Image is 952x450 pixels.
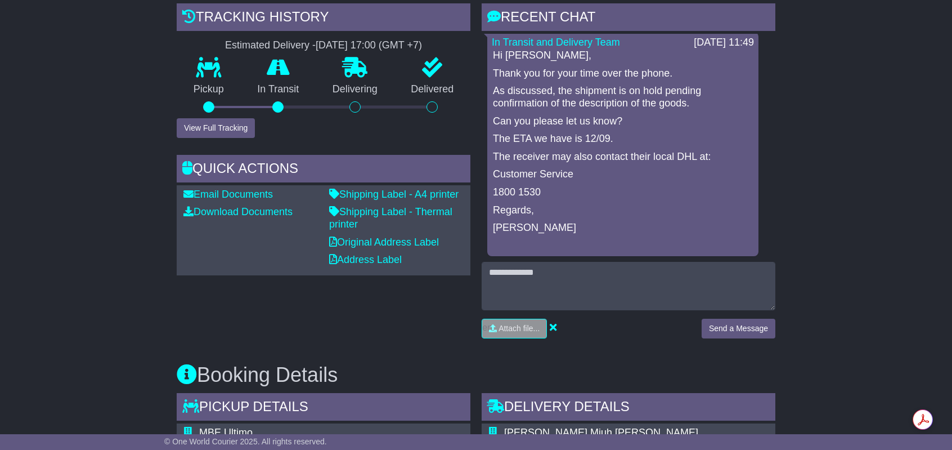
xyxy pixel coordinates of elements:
a: Shipping Label - Thermal printer [329,206,452,230]
p: Can you please let us know? [493,115,753,128]
span: [PERSON_NAME] Miuh [PERSON_NAME] [504,427,698,438]
p: 1800 1530 [493,186,753,199]
span: MBE Ultimo [199,427,253,438]
a: Download Documents [183,206,293,217]
h3: Booking Details [177,364,775,386]
p: The receiver may also contact their local DHL at: [493,151,753,163]
a: Email Documents [183,189,273,200]
p: In Transit [241,83,316,96]
p: The ETA we have is 12/09. [493,133,753,145]
button: View Full Tracking [177,118,255,138]
p: As discussed, the shipment is on hold pending confirmation of the description of the goods. [493,85,753,109]
p: Hi [PERSON_NAME], [493,50,753,62]
p: Customer Service [493,168,753,181]
p: Pickup [177,83,241,96]
div: [DATE] 17:00 (GMT +7) [316,39,422,52]
p: [PERSON_NAME] [493,222,753,234]
span: © One World Courier 2025. All rights reserved. [164,437,327,446]
div: Quick Actions [177,155,470,185]
p: Thank you for your time over the phone. [493,68,753,80]
div: Delivery Details [482,393,775,424]
a: In Transit and Delivery Team [492,37,620,48]
div: Tracking history [177,3,470,34]
p: Regards, [493,204,753,217]
p: Delivering [316,83,394,96]
div: Estimated Delivery - [177,39,470,52]
button: Send a Message [702,319,775,338]
div: Pickup Details [177,393,470,424]
a: Original Address Label [329,237,439,248]
a: Address Label [329,254,402,265]
p: Delivered [394,83,471,96]
div: RECENT CHAT [482,3,775,34]
div: [DATE] 11:49 [694,37,754,49]
a: Shipping Label - A4 printer [329,189,459,200]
